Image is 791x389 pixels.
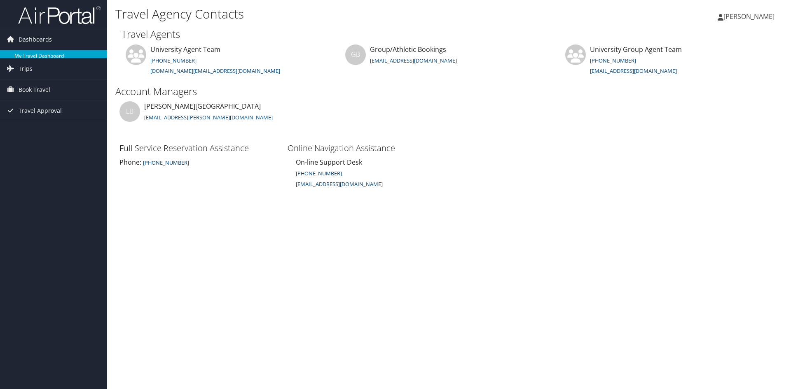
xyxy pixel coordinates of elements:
a: [EMAIL_ADDRESS][PERSON_NAME][DOMAIN_NAME] [144,114,273,121]
h3: Full Service Reservation Assistance [119,142,279,154]
a: [EMAIL_ADDRESS][DOMAIN_NAME] [296,179,383,188]
div: LB [119,101,140,122]
a: [DOMAIN_NAME][EMAIL_ADDRESS][DOMAIN_NAME] [150,67,280,75]
span: Book Travel [19,79,50,100]
a: [PHONE_NUMBER] [590,57,636,64]
a: [PHONE_NUMBER] [150,57,197,64]
h3: Online Navigation Assistance [288,142,447,154]
span: Dashboards [19,29,52,50]
span: On-line Support Desk [296,158,362,167]
a: [EMAIL_ADDRESS][DOMAIN_NAME] [370,57,457,64]
span: [PERSON_NAME] [723,12,775,21]
a: [PERSON_NAME] [718,4,783,29]
a: [PHONE_NUMBER] [296,170,342,177]
h1: Travel Agency Contacts [115,5,560,23]
span: Travel Approval [19,100,62,121]
a: [EMAIL_ADDRESS][DOMAIN_NAME] [590,67,677,75]
h2: Travel Agents [122,27,777,41]
div: Phone: [119,157,279,167]
a: [PHONE_NUMBER] [141,158,189,167]
span: University Agent Team [150,45,220,54]
div: GB [345,44,366,65]
span: Trips [19,58,33,79]
span: Group/Athletic Bookings [370,45,446,54]
span: [PERSON_NAME][GEOGRAPHIC_DATA] [144,102,261,111]
small: [PHONE_NUMBER] [143,159,189,166]
span: University Group Agent Team [590,45,682,54]
img: airportal-logo.png [18,5,101,25]
small: [EMAIL_ADDRESS][DOMAIN_NAME] [296,180,383,188]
